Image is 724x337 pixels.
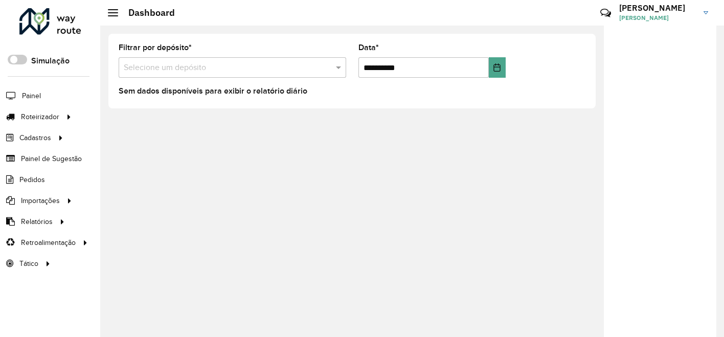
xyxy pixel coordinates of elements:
span: Retroalimentação [21,237,76,248]
label: Sem dados disponíveis para exibir o relatório diário [119,85,307,97]
span: Pedidos [19,174,45,185]
a: Contato Rápido [595,2,617,24]
h3: [PERSON_NAME] [619,3,696,13]
label: Data [358,41,379,54]
label: Simulação [31,55,70,67]
span: Painel de Sugestão [21,153,82,164]
span: Relatórios [21,216,53,227]
span: Cadastros [19,132,51,143]
span: Importações [21,195,60,206]
h2: Dashboard [118,7,175,18]
label: Filtrar por depósito [119,41,192,54]
span: [PERSON_NAME] [619,13,696,23]
span: Roteirizador [21,111,59,122]
span: Painel [22,91,41,101]
span: Tático [19,258,38,269]
button: Choose Date [489,57,506,78]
